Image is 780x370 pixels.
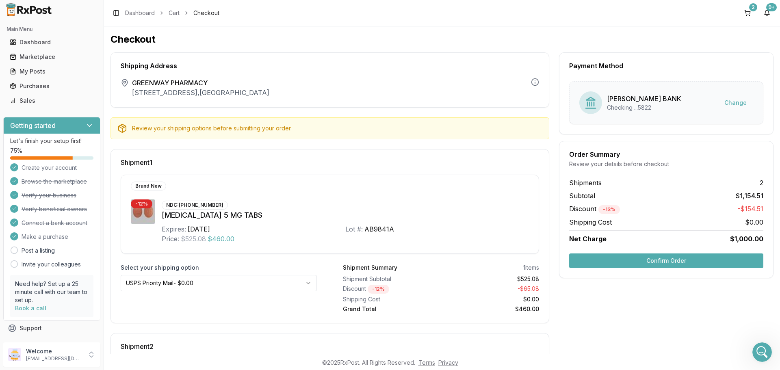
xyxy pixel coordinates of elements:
span: Browse the marketplace [22,177,87,186]
div: [DATE] [6,238,156,249]
span: Discount [569,205,620,213]
h1: [PERSON_NAME] [39,4,92,10]
div: Dashboard [10,38,94,46]
span: Verify your business [22,191,76,199]
span: Make a purchase [22,233,68,241]
span: $1,154.51 [736,191,763,201]
div: JEFFREY says… [6,31,156,56]
a: Terms [418,359,435,366]
div: How many were you looking for? [13,171,106,179]
span: Subtotal [569,191,595,201]
div: Manuel says… [6,166,156,190]
button: Home [127,3,143,19]
a: Marketplace [6,50,97,64]
button: go back [5,3,21,19]
div: [PERSON_NAME] BANK [607,94,681,104]
button: Feedback [3,335,100,350]
a: Sales [6,93,97,108]
a: Dashboard [6,35,97,50]
div: Shipment Summary [343,264,397,272]
div: 1 items [523,264,539,272]
div: $460.00 [444,305,539,313]
div: My Posts [10,67,94,76]
div: Shipment Subtotal [343,275,438,283]
div: Shipping Cost [343,295,438,303]
span: $1,000.00 [730,234,763,244]
button: Purchases [3,80,100,93]
div: 2 [749,3,757,11]
div: ill get right back to you [6,214,86,232]
div: Close [143,3,157,18]
div: Purchases [10,82,94,90]
div: [DATE] [188,224,210,234]
button: Upload attachment [39,266,45,273]
a: Purchases [6,79,97,93]
button: Gif picker [26,266,32,273]
a: Book a call [15,305,46,312]
div: Review your details before checkout [569,160,763,168]
span: $460.00 [208,234,234,244]
div: JEFFREY says… [6,66,156,98]
img: Tradjenta 5 MG TABS [131,199,155,224]
span: Connect a bank account [22,219,87,227]
button: My Posts [3,65,100,78]
div: Review your shipping options before submitting your order. [132,124,542,132]
span: Create your account [22,164,77,172]
div: Looking for Mounjaro 10mg for under $1010 after shipping [36,71,149,87]
span: GREENWAY PHARMACY [132,78,269,88]
button: 9+ [760,6,773,19]
div: Manuel says… [6,98,156,123]
div: ill get right back to you [13,219,79,227]
img: Profile image for Manuel [23,4,36,17]
div: Brand New [131,182,166,190]
div: Discount [343,285,438,294]
span: Checkout [193,9,219,17]
p: Welcome [26,347,82,355]
div: i'll take 2 if you have them [74,195,149,203]
a: Dashboard [125,9,155,17]
a: Cart [169,9,180,17]
span: 75 % [10,147,22,155]
div: Looking for Mounjaro 10mg for under $1010 after shipping [29,66,156,92]
div: Sales [10,97,94,105]
div: $0.00 [444,295,539,303]
a: My Posts [6,64,97,79]
div: - 12 % [131,199,152,208]
span: Feedback [19,339,47,347]
div: [DATE] [6,123,156,134]
div: JEFFREY says… [6,134,156,166]
img: RxPost Logo [3,3,55,16]
span: Shipments [569,178,602,188]
div: NDC: [PHONE_NUMBER] [162,201,228,210]
div: AB9841A [364,224,394,234]
div: 9+ [766,3,777,11]
p: Active [39,10,56,18]
h3: Getting started [10,121,56,130]
div: Grand Total [343,305,438,313]
a: Post a listing [22,247,55,255]
a: Privacy [438,359,458,366]
span: -$154.51 [737,204,763,214]
h1: Checkout [110,33,773,46]
div: Thank you! [111,31,156,49]
div: - 12 % [368,285,389,294]
div: Order Summary [569,151,763,158]
div: Thank you! [117,36,149,44]
div: [MEDICAL_DATA] 5 MG TABS [162,210,529,221]
div: - $65.08 [444,285,539,294]
div: looking for [MEDICAL_DATA] 160-4.5 10.2 gm [36,138,149,154]
div: How many were you looking for? [6,166,113,184]
button: Change [718,95,753,110]
p: Need help? Set up a 25 minute call with our team to set up. [15,280,89,304]
label: Select your shipping option [121,264,317,272]
div: $525.08 [444,275,539,283]
span: $525.08 [181,234,206,244]
h2: Main Menu [6,26,97,32]
div: on it! [6,98,35,116]
span: Shipping Cost [569,217,612,227]
button: 2 [741,6,754,19]
div: Marketplace [10,53,94,61]
button: Sales [3,94,100,107]
span: Shipment 1 [121,159,152,166]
